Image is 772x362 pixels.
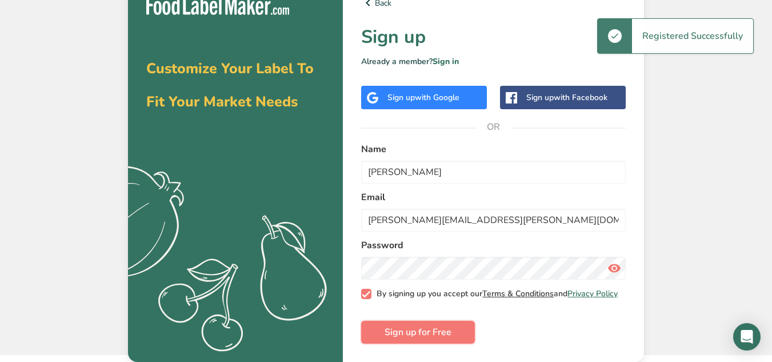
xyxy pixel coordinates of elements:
a: Privacy Policy [567,288,618,299]
label: Password [361,238,626,252]
span: with Facebook [554,92,607,103]
span: Customize Your Label To Fit Your Market Needs [146,59,314,112]
a: Sign in [433,56,459,67]
label: Name [361,142,626,156]
span: OR [477,110,511,144]
div: Sign up [526,92,607,104]
span: with Google [415,92,459,103]
input: email@example.com [361,209,626,232]
a: Terms & Conditions [482,288,554,299]
div: Registered Successfully [632,19,753,53]
button: Sign up for Free [361,321,475,344]
div: Sign up [387,92,459,104]
p: Already a member? [361,55,626,67]
h1: Sign up [361,23,626,51]
input: John Doe [361,161,626,184]
span: By signing up you accept our and [371,289,618,299]
div: Open Intercom Messenger [733,323,761,351]
span: Sign up for Free [385,325,451,339]
label: Email [361,190,626,204]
